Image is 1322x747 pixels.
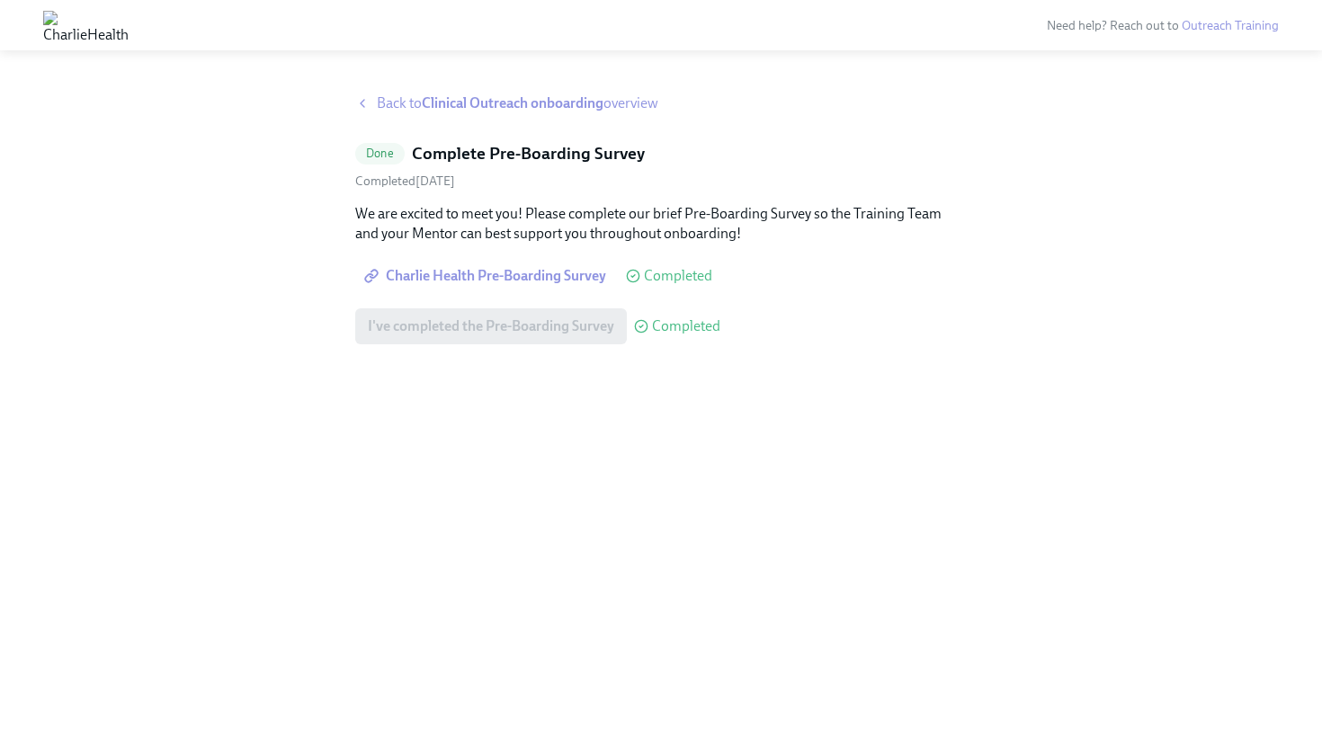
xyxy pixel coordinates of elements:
span: Need help? Reach out to [1047,18,1279,33]
strong: Clinical Outreach onboarding [422,94,603,111]
span: Sunday, September 21st 2025, 4:11 pm [355,173,455,189]
span: Back to overview [377,93,658,113]
a: Charlie Health Pre-Boarding Survey [355,258,619,294]
h5: Complete Pre-Boarding Survey [412,142,645,165]
a: Back toClinical Outreach onboardingoverview [355,93,967,113]
a: Outreach Training [1182,18,1279,33]
span: Charlie Health Pre-Boarding Survey [368,267,606,285]
span: Completed [652,319,720,333]
span: Completed [644,269,712,283]
span: Done [355,147,405,160]
img: CharlieHealth [43,11,129,40]
p: We are excited to meet you! Please complete our brief Pre-Boarding Survey so the Training Team an... [355,204,967,244]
